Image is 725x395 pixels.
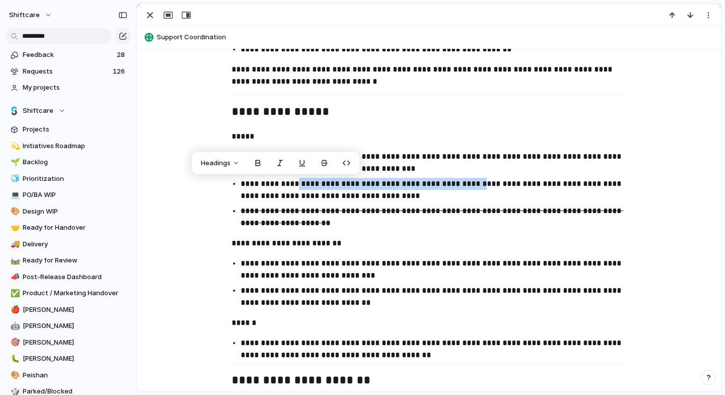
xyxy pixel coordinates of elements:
[5,318,131,334] a: 🤖[PERSON_NAME]
[5,122,131,137] a: Projects
[23,321,127,331] span: [PERSON_NAME]
[11,222,18,234] div: 🤝
[5,270,131,285] a: 📣Post-Release Dashboard
[5,253,131,268] a: 🛤️Ready for Review
[11,337,18,348] div: 🎯
[11,304,18,315] div: 🍎
[5,139,131,154] a: 💫Initiatives Roadmap
[141,29,716,45] button: Support Coordination
[5,155,131,170] a: 🌱Backlog
[11,288,18,299] div: ✅
[5,335,131,350] a: 🎯[PERSON_NAME]
[11,353,18,365] div: 🐛
[23,272,127,282] span: Post-Release Dashboard
[5,187,131,203] a: 💻PO/BA WIP
[195,155,246,171] button: Headings
[5,351,131,366] a: 🐛[PERSON_NAME]
[5,368,131,383] a: 🎨Peishan
[11,140,18,152] div: 💫
[11,238,18,250] div: 🚚
[9,305,19,315] button: 🍎
[11,157,18,168] div: 🌱
[9,223,19,233] button: 🤝
[23,223,127,233] span: Ready for Handover
[9,239,19,249] button: 🚚
[9,272,19,282] button: 📣
[11,173,18,184] div: 🧊
[23,239,127,249] span: Delivery
[9,141,19,151] button: 💫
[23,354,127,364] span: [PERSON_NAME]
[5,80,131,95] a: My projects
[23,157,127,167] span: Backlog
[9,255,19,266] button: 🛤️
[11,189,18,201] div: 💻
[23,124,127,135] span: Projects
[5,220,131,235] a: 🤝Ready for Handover
[5,171,131,186] a: 🧊Prioritization
[23,255,127,266] span: Ready for Review
[23,141,127,151] span: Initiatives Roadmap
[11,255,18,267] div: 🛤️
[9,338,19,348] button: 🎯
[5,103,131,118] button: Shiftcare
[23,106,53,116] span: Shiftcare
[9,288,19,298] button: ✅
[9,190,19,200] button: 💻
[23,288,127,298] span: Product / Marketing Handover
[157,32,716,42] span: Support Coordination
[11,271,18,283] div: 📣
[9,10,40,20] span: shiftcare
[23,338,127,348] span: [PERSON_NAME]
[9,157,19,167] button: 🌱
[11,369,18,381] div: 🎨
[5,7,57,23] button: shiftcare
[117,50,127,60] span: 28
[9,207,19,217] button: 🎨
[201,158,231,168] span: Headings
[23,305,127,315] span: [PERSON_NAME]
[5,204,131,219] a: 🎨Design WIP
[23,67,110,77] span: Requests
[5,237,131,252] a: 🚚Delivery
[23,174,127,184] span: Prioritization
[5,286,131,301] a: ✅Product / Marketing Handover
[23,190,127,200] span: PO/BA WIP
[9,174,19,184] button: 🧊
[9,354,19,364] button: 🐛
[11,206,18,217] div: 🎨
[9,321,19,331] button: 🤖
[5,64,131,79] a: Requests126
[9,370,19,380] button: 🎨
[5,302,131,317] a: 🍎[PERSON_NAME]
[23,83,127,93] span: My projects
[23,370,127,380] span: Peishan
[23,207,127,217] span: Design WIP
[5,47,131,62] a: Feedback28
[23,50,114,60] span: Feedback
[113,67,127,77] span: 126
[11,320,18,332] div: 🤖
